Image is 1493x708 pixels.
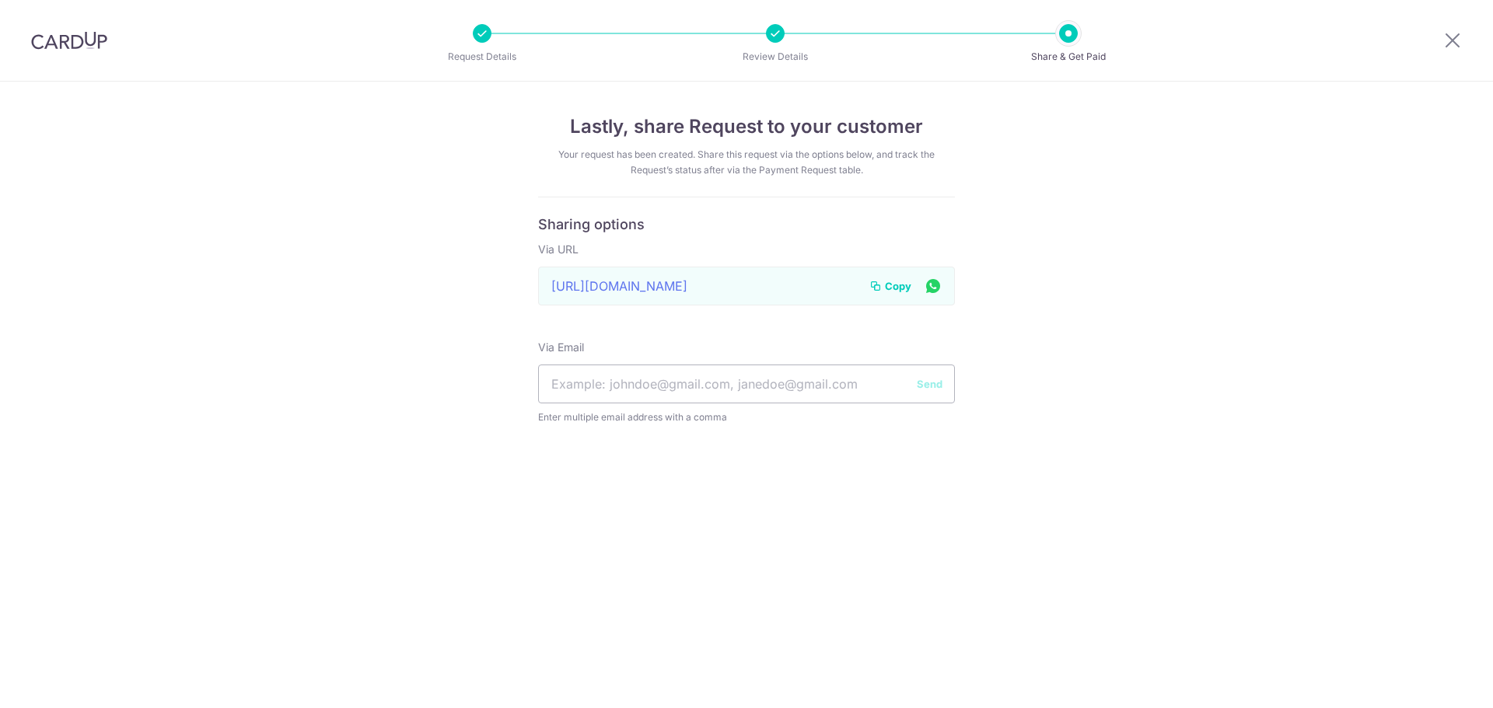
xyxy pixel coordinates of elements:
input: Example: johndoe@gmail.com, janedoe@gmail.com [538,364,955,403]
button: Send [917,376,942,392]
p: Share & Get Paid [1011,49,1126,65]
p: Request Details [425,49,540,65]
label: Via URL [538,242,579,257]
span: Enter multiple email address with a comma [538,410,955,425]
button: Copy [869,278,911,294]
h6: Sharing options [538,216,955,234]
iframe: Opens a widget where you can find more information [1393,661,1477,700]
span: Copy [885,278,911,294]
p: Review Details [718,49,833,65]
div: Your request has been created. Share this request via the options below, and track the Request’s ... [538,147,955,178]
h4: Lastly, share Request to your customer [538,113,955,141]
label: Via Email [538,340,584,355]
img: CardUp [31,31,107,50]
